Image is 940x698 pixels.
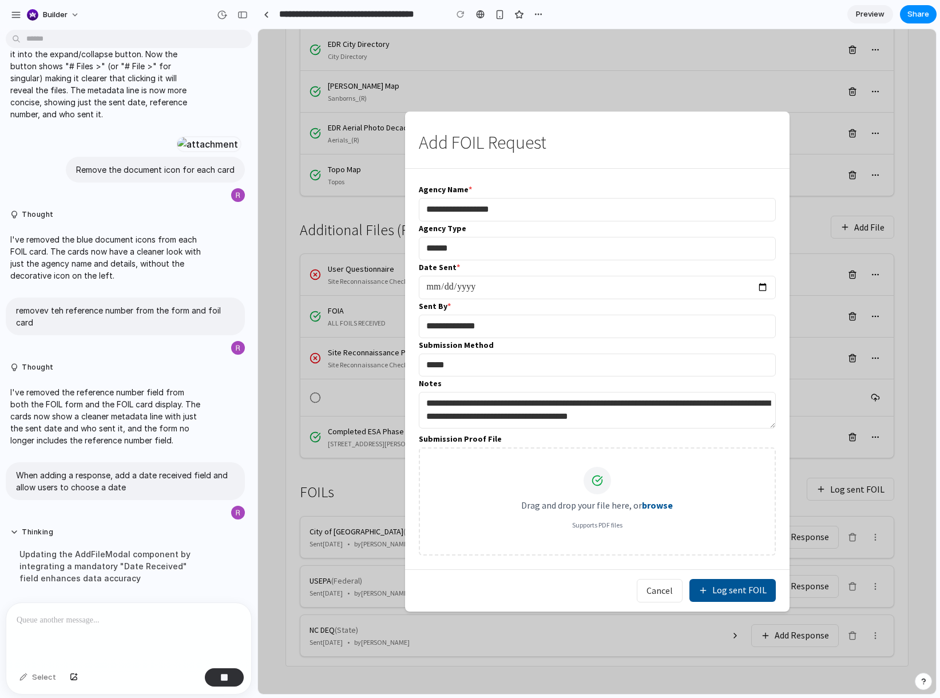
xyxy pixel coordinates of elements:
[180,491,498,501] p: Supports PDF files
[161,404,244,415] label: Submission Proof File
[10,541,201,591] div: Updating the AddFileModal component by integrating a mandatory "Date Received" field enhances dat...
[161,348,184,360] label: Notes
[161,104,518,124] h2: Add FOIL Request
[161,271,193,283] label: Sent By
[180,470,498,486] p: Drag and drop your file here, or
[161,193,208,205] label: Agency Type
[22,6,85,24] button: builder
[847,5,893,23] a: Preview
[161,154,214,166] label: Agency Name
[900,5,937,23] button: Share
[16,304,235,328] p: removev teh reference number from the form and foil card
[856,9,885,20] span: Preview
[379,550,425,573] button: Cancel
[161,310,236,322] label: Submission Method
[43,9,68,21] span: builder
[10,233,201,281] p: I've removed the blue document icons from each FOIL card. The cards now have a cleaner look with ...
[161,232,202,244] label: Date Sent
[10,24,201,120] p: I've cleaned up the FOIL card design by removing the file count from the metadata line and moving...
[431,550,518,573] button: Log sent FOIL
[384,470,415,483] label: browse
[76,164,235,176] p: Remove the document icon for each card
[907,9,929,20] span: Share
[16,469,235,493] p: When adding a response, add a date received field and allow users to choose a date
[10,386,201,446] p: I've removed the reference number field from both the FOIL form and the FOIL card display. The ca...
